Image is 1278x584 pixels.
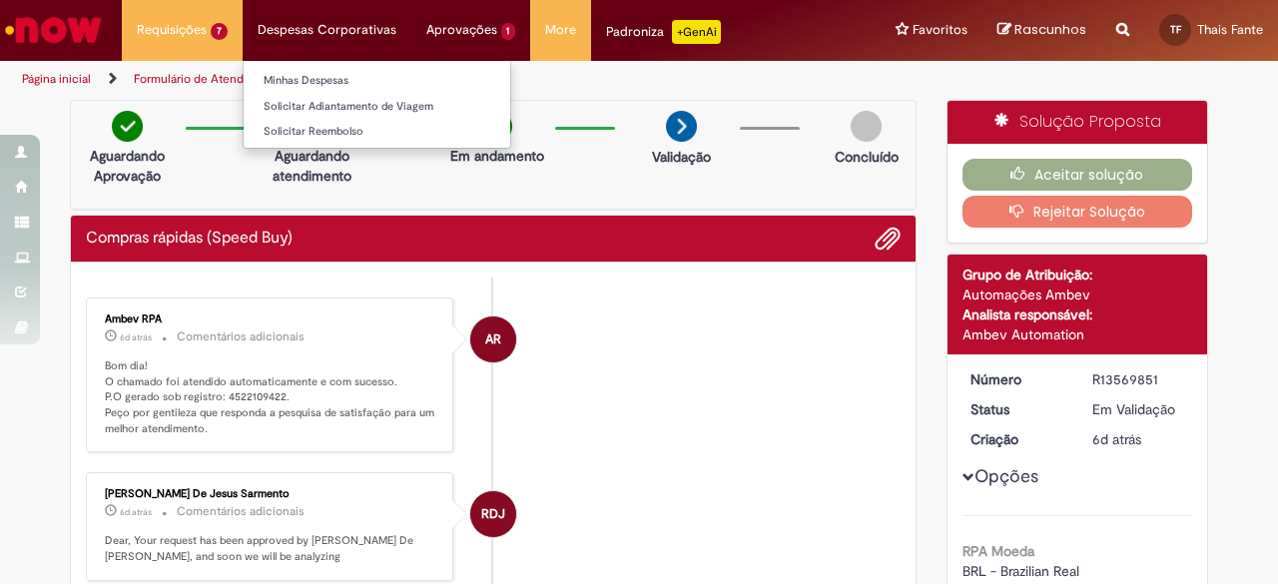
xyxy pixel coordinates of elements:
p: Em andamento [450,146,544,166]
p: Validação [652,147,711,167]
p: Aguardando Aprovação [79,146,176,186]
span: Thais Fante [1197,21,1263,38]
span: 6d atrás [120,506,152,518]
div: Ambev RPA [105,313,437,325]
div: Grupo de Atribuição: [962,265,1193,285]
span: AR [485,315,501,363]
div: Em Validação [1092,399,1185,419]
ul: Trilhas de página [15,61,837,98]
span: Despesas Corporativas [258,20,396,40]
a: Minhas Despesas [244,70,510,92]
time: 26/09/2025 10:45:52 [120,506,152,518]
a: Rascunhos [997,21,1086,40]
dt: Criação [956,429,1078,449]
div: Padroniza [606,20,721,44]
div: Robson De Jesus Sarmento [470,491,516,537]
span: Aprovações [426,20,497,40]
span: 7 [211,23,228,40]
p: Concluído [835,147,899,167]
ul: Despesas Corporativas [243,60,511,149]
b: RPA Moeda [962,542,1034,560]
div: 26/09/2025 10:40:11 [1092,429,1185,449]
button: Aceitar solução [962,159,1193,191]
time: 26/09/2025 10:40:11 [1092,430,1141,448]
span: TF [1170,23,1181,36]
span: 1 [501,23,516,40]
span: Rascunhos [1014,20,1086,39]
p: +GenAi [672,20,721,44]
button: Rejeitar Solução [962,196,1193,228]
span: More [545,20,576,40]
time: 26/09/2025 11:24:23 [120,331,152,343]
img: arrow-next.png [666,111,697,142]
span: BRL - Brazilian Real [962,562,1079,580]
span: 6d atrás [120,331,152,343]
img: check-circle-green.png [112,111,143,142]
img: img-circle-grey.png [851,111,882,142]
p: Dear, Your request has been approved by [PERSON_NAME] De [PERSON_NAME], and soon we will be analy... [105,533,437,564]
dt: Número [956,369,1078,389]
button: Adicionar anexos [875,226,901,252]
span: RDJ [481,490,505,538]
div: Ambev Automation [962,324,1193,344]
div: Analista responsável: [962,304,1193,324]
span: Requisições [137,20,207,40]
div: [PERSON_NAME] De Jesus Sarmento [105,488,437,500]
a: Formulário de Atendimento [134,71,282,87]
a: Solicitar Adiantamento de Viagem [244,96,510,118]
span: Favoritos [913,20,967,40]
dt: Status [956,399,1078,419]
div: Automações Ambev [962,285,1193,304]
a: Solicitar Reembolso [244,121,510,143]
p: Bom dia! O chamado foi atendido automaticamente e com sucesso. P.O gerado sob registro: 452210942... [105,358,437,437]
span: 6d atrás [1092,430,1141,448]
a: Página inicial [22,71,91,87]
p: Aguardando atendimento [264,146,360,186]
h2: Compras rápidas (Speed Buy) Histórico de tíquete [86,230,293,248]
small: Comentários adicionais [177,328,305,345]
div: Ambev RPA [470,316,516,362]
img: ServiceNow [2,10,105,50]
small: Comentários adicionais [177,503,305,520]
div: Solução Proposta [948,101,1208,144]
div: R13569851 [1092,369,1185,389]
